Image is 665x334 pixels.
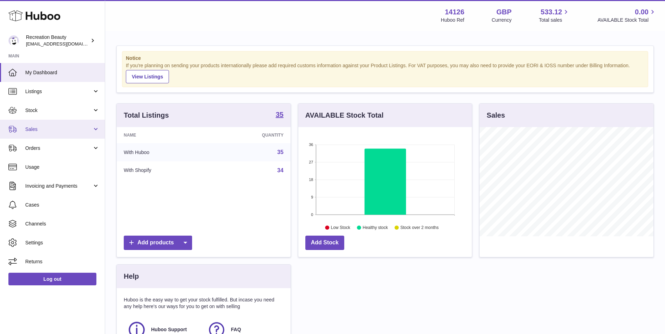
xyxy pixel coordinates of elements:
a: Add Stock [305,236,344,250]
span: Orders [25,145,92,152]
h3: AVAILABLE Stock Total [305,111,384,120]
a: 0.00 AVAILABLE Stock Total [597,7,657,23]
text: 0 [311,213,313,217]
strong: GBP [496,7,511,17]
th: Quantity [210,127,290,143]
div: If you're planning on sending your products internationally please add required customs informati... [126,62,644,83]
td: With Huboo [117,143,210,161]
span: Listings [25,88,92,95]
span: Usage [25,164,100,171]
span: [EMAIL_ADDRESS][DOMAIN_NAME] [26,41,103,47]
span: Huboo Support [151,326,187,333]
text: Low Stock [331,225,351,230]
span: Returns [25,258,100,265]
text: 36 [309,142,313,147]
th: Name [117,127,210,143]
text: Healthy stock [362,225,388,230]
span: 0.00 [635,7,649,17]
text: 9 [311,195,313,199]
span: Settings [25,239,100,246]
div: Recreation Beauty [26,34,89,47]
text: 18 [309,178,313,182]
p: Huboo is the easy way to get your stock fulfilled. But incase you need any help here's our ways f... [124,297,284,310]
td: With Shopify [117,161,210,180]
a: 533.12 Total sales [539,7,570,23]
a: View Listings [126,70,169,83]
a: 35 [276,111,283,119]
span: Sales [25,126,92,133]
img: customercare@recreationbeauty.com [8,35,19,46]
strong: 35 [276,111,283,118]
span: Cases [25,202,100,208]
a: Log out [8,273,96,285]
text: 27 [309,160,313,164]
span: Stock [25,107,92,114]
h3: Sales [487,111,505,120]
a: Add products [124,236,192,250]
a: 35 [277,149,284,155]
span: Total sales [539,17,570,23]
h3: Help [124,272,139,281]
strong: Notice [126,55,644,62]
span: Invoicing and Payments [25,183,92,189]
text: Stock over 2 months [400,225,439,230]
span: 533.12 [541,7,562,17]
strong: 14126 [445,7,464,17]
span: FAQ [231,326,241,333]
span: Channels [25,221,100,227]
div: Currency [492,17,512,23]
a: 34 [277,167,284,173]
span: AVAILABLE Stock Total [597,17,657,23]
div: Huboo Ref [441,17,464,23]
span: My Dashboard [25,69,100,76]
h3: Total Listings [124,111,169,120]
